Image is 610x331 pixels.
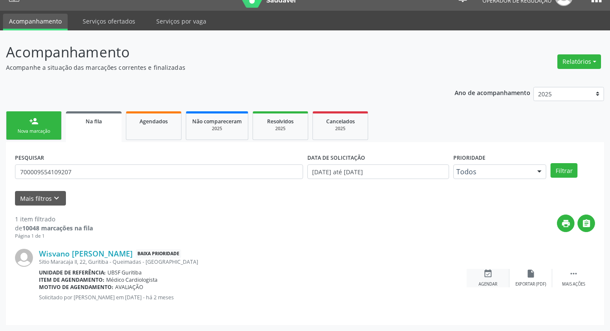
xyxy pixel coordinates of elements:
[192,118,242,125] span: Não compareceram
[15,249,33,267] img: img
[52,194,61,203] i: keyboard_arrow_down
[22,224,93,232] strong: 10048 marcações na fila
[15,233,93,240] div: Página 1 de 1
[107,269,142,276] span: UBSF Guritiba
[326,118,355,125] span: Cancelados
[307,151,365,164] label: DATA DE SOLICITAÇÃO
[150,14,212,29] a: Serviços por vaga
[557,215,574,232] button: print
[562,281,585,287] div: Mais ações
[3,14,68,30] a: Acompanhamento
[39,269,106,276] b: Unidade de referência:
[12,128,55,134] div: Nova marcação
[15,151,44,164] label: PESQUISAR
[15,224,93,233] div: de
[267,118,294,125] span: Resolvidos
[39,276,104,283] b: Item de agendamento:
[140,118,168,125] span: Agendados
[15,164,303,179] input: Nome, CNS
[259,125,302,132] div: 2025
[115,283,143,291] span: AVALIAÇÃO
[39,294,467,301] p: Solicitado por [PERSON_NAME] em [DATE] - há 2 meses
[106,276,158,283] span: Médico Cardiologista
[39,258,467,265] div: Sitio Maracaja II, 22, Guritiba - Queimadas - [GEOGRAPHIC_DATA]
[453,151,485,164] label: Prioridade
[39,249,133,258] a: Wisvano [PERSON_NAME]
[515,281,546,287] div: Exportar (PDF)
[6,42,425,63] p: Acompanhamento
[15,191,66,206] button: Mais filtroskeyboard_arrow_down
[557,54,601,69] button: Relatórios
[86,118,102,125] span: Na fila
[561,219,571,228] i: print
[550,163,577,178] button: Filtrar
[6,63,425,72] p: Acompanhe a situação das marcações correntes e finalizadas
[192,125,242,132] div: 2025
[569,269,578,278] i: 
[479,281,497,287] div: Agendar
[455,87,530,98] p: Ano de acompanhamento
[39,283,113,291] b: Motivo de agendamento:
[319,125,362,132] div: 2025
[483,269,493,278] i: event_available
[307,164,449,179] input: Selecione um intervalo
[77,14,141,29] a: Serviços ofertados
[582,219,591,228] i: 
[29,116,39,126] div: person_add
[577,215,595,232] button: 
[456,167,529,176] span: Todos
[15,215,93,224] div: 1 item filtrado
[526,269,536,278] i: insert_drive_file
[136,249,181,258] span: Baixa Prioridade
